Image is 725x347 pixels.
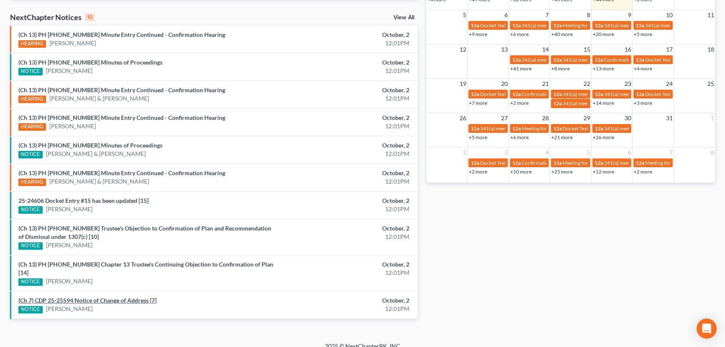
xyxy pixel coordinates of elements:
[469,134,487,140] a: +5 more
[285,197,409,205] div: October, 2
[645,160,711,166] span: Meeting for [PERSON_NAME]
[636,91,644,97] span: 12a
[545,10,550,20] span: 7
[512,91,521,97] span: 12a
[583,79,591,89] span: 22
[512,125,521,132] span: 12a
[593,134,614,140] a: +26 more
[586,148,591,158] span: 5
[522,22,654,28] span: 341(a) meeting for Spenser Love Sr. & [PERSON_NAME] Love
[18,114,225,121] a: (Ch 13) PH [PHONE_NUMBER] Minute Entry Continued - Confirmation Hearing
[469,100,487,106] a: +7 more
[636,22,644,28] span: 12a
[285,177,409,186] div: 12:01PM
[46,305,93,313] a: [PERSON_NAME]
[18,179,46,186] div: HEARING
[500,44,509,54] span: 13
[49,177,149,186] a: [PERSON_NAME] & [PERSON_NAME]
[522,160,661,166] span: Confirmation hearing for [PERSON_NAME] & [PERSON_NAME]
[18,278,43,286] div: NOTICE
[500,79,509,89] span: 20
[553,22,562,28] span: 12a
[18,197,149,204] a: 25-24606 Docket Entry #15 has been updated [15]
[285,260,409,269] div: October, 2
[18,86,225,93] a: (Ch 13) PH [PHONE_NUMBER] Minute Entry Continued - Confirmation Hearing
[551,168,573,175] a: +25 more
[18,261,273,276] a: (Ch 13) PH [PHONE_NUMBER] Chapter 13 Trustee's Continuing Objection to Confirmation of Plan [14]
[593,31,614,37] a: +20 more
[18,96,46,103] div: HEARING
[665,113,674,123] span: 31
[510,31,529,37] a: +6 more
[18,123,46,131] div: HEARING
[522,125,587,132] span: Meeting for [PERSON_NAME]
[595,125,603,132] span: 12a
[553,100,562,106] span: 12a
[563,160,694,166] span: Meeting for Brooklyn [PERSON_NAME] & [PERSON_NAME]
[49,122,96,130] a: [PERSON_NAME]
[604,57,699,63] span: Confirmation hearing for [PERSON_NAME]
[18,68,43,75] div: NOTICE
[551,31,573,37] a: +40 more
[469,31,487,37] a: +9 more
[545,148,550,158] span: 4
[707,10,715,20] span: 11
[665,44,674,54] span: 17
[624,44,632,54] span: 16
[595,91,603,97] span: 12a
[285,150,409,158] div: 12:01PM
[480,160,555,166] span: Docket Text: for [PERSON_NAME]
[18,31,225,38] a: (Ch 13) PH [PHONE_NUMBER] Minute Entry Continued - Confirmation Hearing
[604,160,685,166] span: 341(a) meeting for [PERSON_NAME]
[462,148,467,158] span: 2
[49,39,96,47] a: [PERSON_NAME]
[285,296,409,305] div: October, 2
[285,141,409,150] div: October, 2
[593,65,614,72] a: +13 more
[285,114,409,122] div: October, 2
[510,134,529,140] a: +6 more
[46,241,93,249] a: [PERSON_NAME]
[710,148,715,158] span: 8
[510,65,532,72] a: +41 more
[285,224,409,233] div: October, 2
[285,58,409,67] div: October, 2
[18,242,43,250] div: NOTICE
[634,168,652,175] a: +2 more
[595,160,603,166] span: 12a
[18,225,271,240] a: (Ch 13) PH [PHONE_NUMBER] Trustee's Objection to Confirmation of Plan and Recommendation of Dismi...
[553,91,562,97] span: 12a
[18,169,225,176] a: (Ch 13) PH [PHONE_NUMBER] Minute Entry Continued - Confirmation Hearing
[46,67,93,75] a: [PERSON_NAME]
[285,122,409,130] div: 12:01PM
[563,57,688,63] span: 341(a) meeting for [PERSON_NAME] & [PERSON_NAME]
[49,94,149,103] a: [PERSON_NAME] & [PERSON_NAME]
[46,277,93,285] a: [PERSON_NAME]
[285,86,409,94] div: October, 2
[18,151,43,158] div: NOTICE
[636,160,644,166] span: 12a
[471,160,479,166] span: 12a
[563,125,682,132] span: Docket Text: for [PERSON_NAME] & [PERSON_NAME]
[480,125,605,132] span: 341(a) meeting for [PERSON_NAME] & [PERSON_NAME]
[459,113,467,123] span: 26
[668,148,674,158] span: 7
[500,113,509,123] span: 27
[645,57,720,63] span: Docket Text: for [PERSON_NAME]
[480,91,555,97] span: Docket Text: for [PERSON_NAME]
[604,125,725,132] span: 341(a) meeting for [PERSON_NAME] [PERSON_NAME]
[665,79,674,89] span: 24
[471,91,479,97] span: 12a
[285,94,409,103] div: 12:01PM
[583,113,591,123] span: 29
[510,168,532,175] a: +10 more
[18,297,157,304] a: (Ch 7) CDP 25-25594 Notice of Change of Address [7]
[665,10,674,20] span: 10
[541,44,550,54] span: 14
[634,65,652,72] a: +4 more
[707,44,715,54] span: 18
[541,113,550,123] span: 28
[697,319,717,339] div: Open Intercom Messenger
[504,10,509,20] span: 6
[583,44,591,54] span: 15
